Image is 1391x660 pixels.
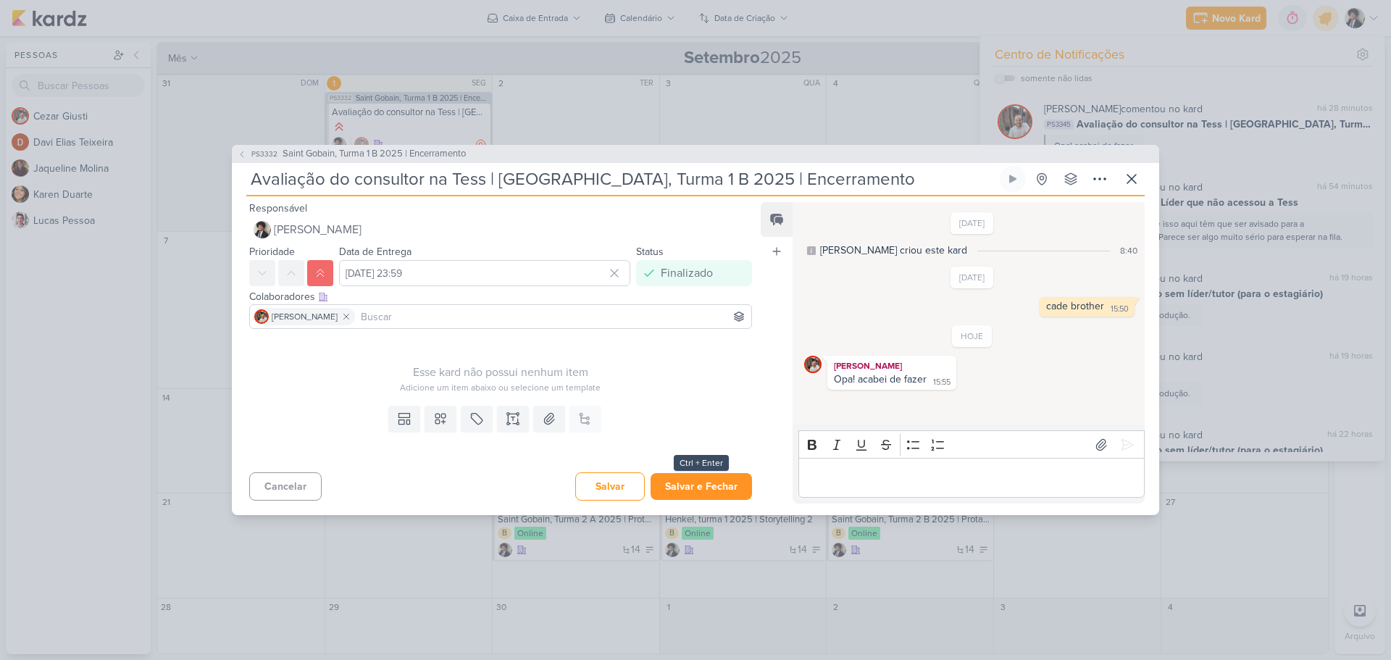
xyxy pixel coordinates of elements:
[254,309,269,324] img: Cezar Giusti
[674,455,729,471] div: Ctrl + Enter
[358,308,748,325] input: Buscar
[661,264,713,282] div: Finalizado
[254,221,271,238] img: Pedro Luahn Simões
[249,364,752,381] div: Esse kard não possui nenhum item
[272,310,338,323] span: [PERSON_NAME]
[804,356,822,373] img: Cezar Giusti
[1007,173,1019,185] div: Ligar relógio
[575,472,645,501] button: Salvar
[339,260,630,286] input: Select a date
[830,359,953,373] div: [PERSON_NAME]
[249,202,307,214] label: Responsável
[249,217,752,243] button: [PERSON_NAME]
[1111,304,1129,315] div: 15:50
[798,458,1145,498] div: Editor editing area: main
[249,381,752,394] div: Adicione um item abaixo ou selecione um template
[636,260,752,286] button: Finalizado
[274,221,362,238] span: [PERSON_NAME]
[283,147,466,162] span: Saint Gobain, Turma 1 B 2025 | Encerramento
[339,246,412,258] label: Data de Entrega
[246,166,997,192] input: Kard Sem Título
[249,149,280,159] span: PS3332
[636,246,664,258] label: Status
[249,246,295,258] label: Prioridade
[249,289,752,304] div: Colaboradores
[1120,244,1137,257] div: 8:40
[238,147,466,162] button: PS3332 Saint Gobain, Turma 1 B 2025 | Encerramento
[820,243,967,258] div: [PERSON_NAME] criou este kard
[249,472,322,501] button: Cancelar
[798,430,1145,459] div: Editor toolbar
[1046,300,1104,312] div: cade brother
[651,473,752,500] button: Salvar e Fechar
[834,373,927,385] div: Opa! acabei de fazer
[933,377,951,388] div: 15:55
